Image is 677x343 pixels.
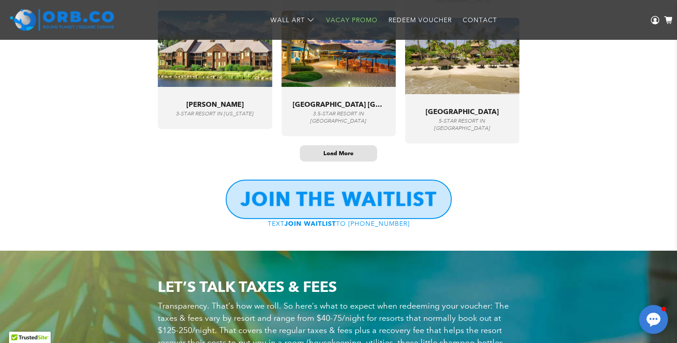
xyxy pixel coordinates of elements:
h2: LET’S TALK TAXES & FEES [158,278,520,295]
a: JOIN THE WAITLIST [226,180,452,219]
a: Vacay Promo [321,8,383,32]
span: TEXT TO [PHONE_NUMBER] [268,219,410,228]
span: [GEOGRAPHIC_DATA] [426,108,499,116]
span: [GEOGRAPHIC_DATA] [GEOGRAPHIC_DATA] [293,100,384,109]
strong: JOIN WAITLIST [284,220,336,228]
span: 3.5-STAR RESORT in [GEOGRAPHIC_DATA] [310,110,366,124]
a: Contact [457,8,502,32]
button: Load More [300,145,377,161]
b: JOIN THE WAITLIST [241,187,437,211]
span: [PERSON_NAME] [186,100,244,109]
span: 5-STAR RESORT in [GEOGRAPHIC_DATA] [434,118,490,132]
button: Open chat window [639,305,668,334]
a: TEXTJOIN WAITLISTTO [PHONE_NUMBER] [268,219,410,228]
a: Wall Art [265,8,321,32]
a: Redeem Voucher [383,8,457,32]
span: 3-STAR RESORT in [US_STATE] [176,110,254,117]
span: Load More [323,149,354,157]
